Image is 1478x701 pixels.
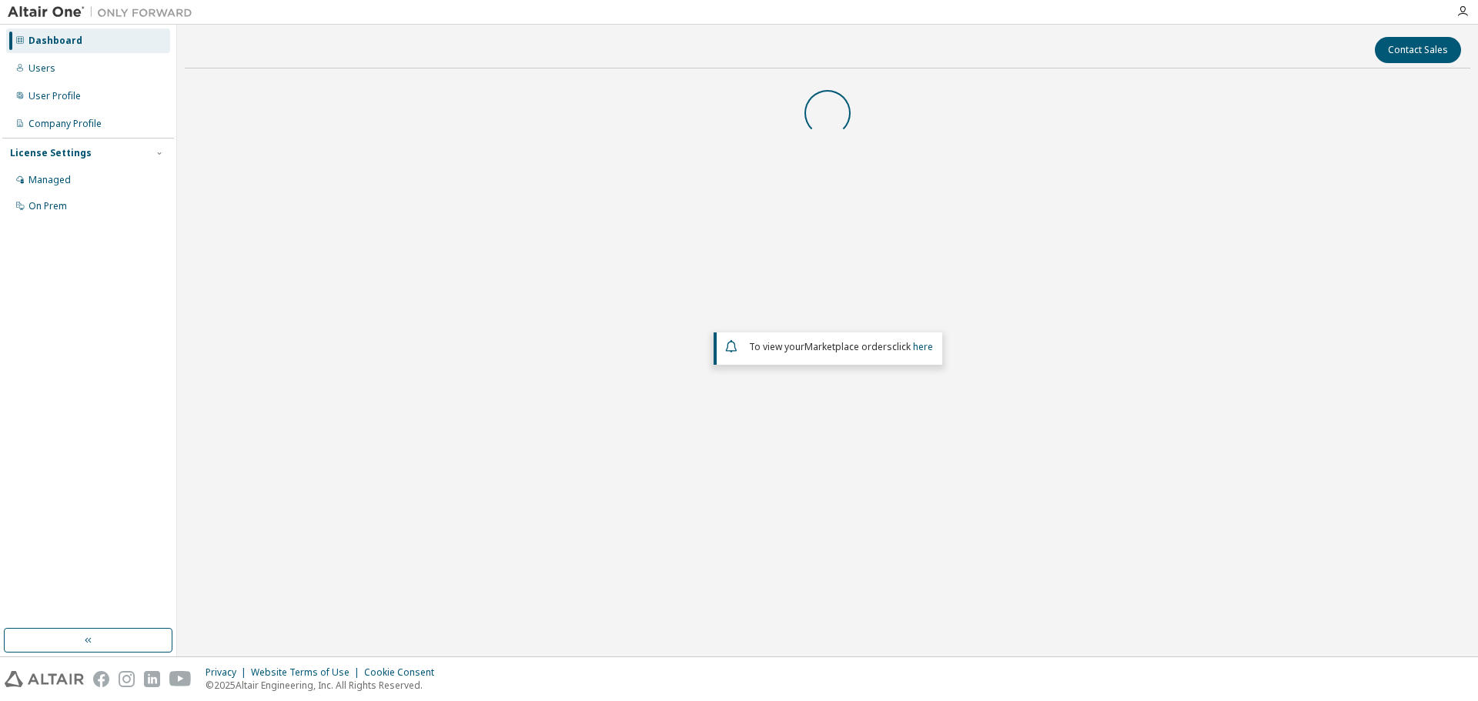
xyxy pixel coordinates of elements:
[169,671,192,687] img: youtube.svg
[28,200,67,212] div: On Prem
[749,340,933,353] span: To view your click
[5,671,84,687] img: altair_logo.svg
[8,5,200,20] img: Altair One
[251,666,364,679] div: Website Terms of Use
[913,340,933,353] a: here
[28,62,55,75] div: Users
[1375,37,1461,63] button: Contact Sales
[804,340,892,353] em: Marketplace orders
[10,147,92,159] div: License Settings
[28,90,81,102] div: User Profile
[364,666,443,679] div: Cookie Consent
[28,35,82,47] div: Dashboard
[206,666,251,679] div: Privacy
[93,671,109,687] img: facebook.svg
[28,174,71,186] div: Managed
[206,679,443,692] p: © 2025 Altair Engineering, Inc. All Rights Reserved.
[119,671,135,687] img: instagram.svg
[28,118,102,130] div: Company Profile
[144,671,160,687] img: linkedin.svg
